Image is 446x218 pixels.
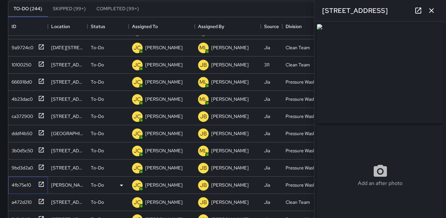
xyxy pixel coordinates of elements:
[48,1,91,17] button: Skipped (99+)
[200,61,207,69] p: JB
[91,79,104,85] p: To-Do
[134,130,141,138] p: JC
[134,95,141,103] p: JC
[286,182,320,188] div: Pressure Washing
[9,59,31,68] div: 10100250
[264,199,270,205] div: Jia
[264,79,270,85] div: Jia
[264,96,270,102] div: Jia
[91,1,144,17] button: Completed (99+)
[91,61,104,68] p: To-Do
[286,147,320,154] div: Pressure Washing
[286,130,320,137] div: Pressure Washing
[9,127,32,137] div: dddf4b50
[286,79,320,85] div: Pressure Washing
[200,113,207,121] p: JB
[211,44,249,51] p: [PERSON_NAME]
[91,182,104,188] p: To-Do
[200,181,207,189] p: JB
[211,182,249,188] p: [PERSON_NAME]
[199,95,207,103] p: ML
[51,182,84,188] div: Julia Street
[286,113,320,120] div: Pressure Washing
[286,61,310,68] div: Clean Team
[286,199,310,205] div: Clean Team
[264,61,269,68] div: 311
[91,164,104,171] p: To-Do
[286,17,302,36] div: Division
[91,147,104,154] p: To-Do
[91,199,104,205] p: To-Do
[134,78,141,86] p: JC
[261,17,282,36] div: Source
[145,61,183,68] p: [PERSON_NAME]
[282,17,324,36] div: Division
[264,130,270,137] div: Jia
[145,44,183,51] p: [PERSON_NAME]
[145,199,183,205] p: [PERSON_NAME]
[134,164,141,172] p: JC
[12,17,16,36] div: ID
[145,130,183,137] p: [PERSON_NAME]
[51,113,84,120] div: 93 10th Street
[199,78,207,86] p: ML
[91,17,105,36] div: Status
[145,79,183,85] p: [PERSON_NAME]
[211,199,249,205] p: [PERSON_NAME]
[134,147,141,155] p: JC
[264,113,270,120] div: Jia
[211,164,249,171] p: [PERSON_NAME]
[9,110,33,120] div: ca372900
[211,96,249,102] p: [PERSON_NAME]
[134,44,141,52] p: JC
[9,179,31,188] div: 4fb75e10
[129,17,195,36] div: Assigned To
[134,113,141,121] p: JC
[132,17,158,36] div: Assigned To
[264,147,270,154] div: Jia
[145,113,183,120] p: [PERSON_NAME]
[199,147,207,155] p: ML
[91,130,104,137] p: To-Do
[91,96,104,102] p: To-Do
[198,17,224,36] div: Assigned By
[211,61,249,68] p: [PERSON_NAME]
[211,79,249,85] p: [PERSON_NAME]
[211,147,249,154] p: [PERSON_NAME]
[51,44,84,51] div: 1200-1208 Market Street
[87,17,129,36] div: Status
[286,44,310,51] div: Clean Team
[211,130,249,137] p: [PERSON_NAME]
[200,130,207,138] p: JB
[195,17,261,36] div: Assigned By
[145,147,183,154] p: [PERSON_NAME]
[9,76,32,85] div: 666918d0
[200,164,207,172] p: JB
[51,96,84,102] div: 1003 Market Street
[91,44,104,51] p: To-Do
[200,199,207,206] p: JB
[8,1,48,17] button: To-Do (244)
[48,17,87,36] div: Location
[51,79,84,85] div: 83 Eddy Street
[145,164,183,171] p: [PERSON_NAME]
[8,17,48,36] div: ID
[264,17,279,36] div: Source
[9,196,32,205] div: a472d210
[199,44,207,52] p: ML
[134,61,141,69] p: JC
[9,145,33,154] div: 3b0d5c50
[286,96,320,102] div: Pressure Washing
[264,182,270,188] div: Jia
[51,61,84,68] div: 1003 Market Street
[51,164,84,171] div: 1095 Mission Street
[264,44,270,51] div: Jia
[9,42,33,51] div: 9a9724c0
[9,93,33,102] div: 4b23dac0
[145,182,183,188] p: [PERSON_NAME]
[51,130,84,137] div: 1015 Market Street
[286,164,320,171] div: Pressure Washing
[51,17,70,36] div: Location
[9,162,33,171] div: 9bd3d2a0
[145,96,183,102] p: [PERSON_NAME]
